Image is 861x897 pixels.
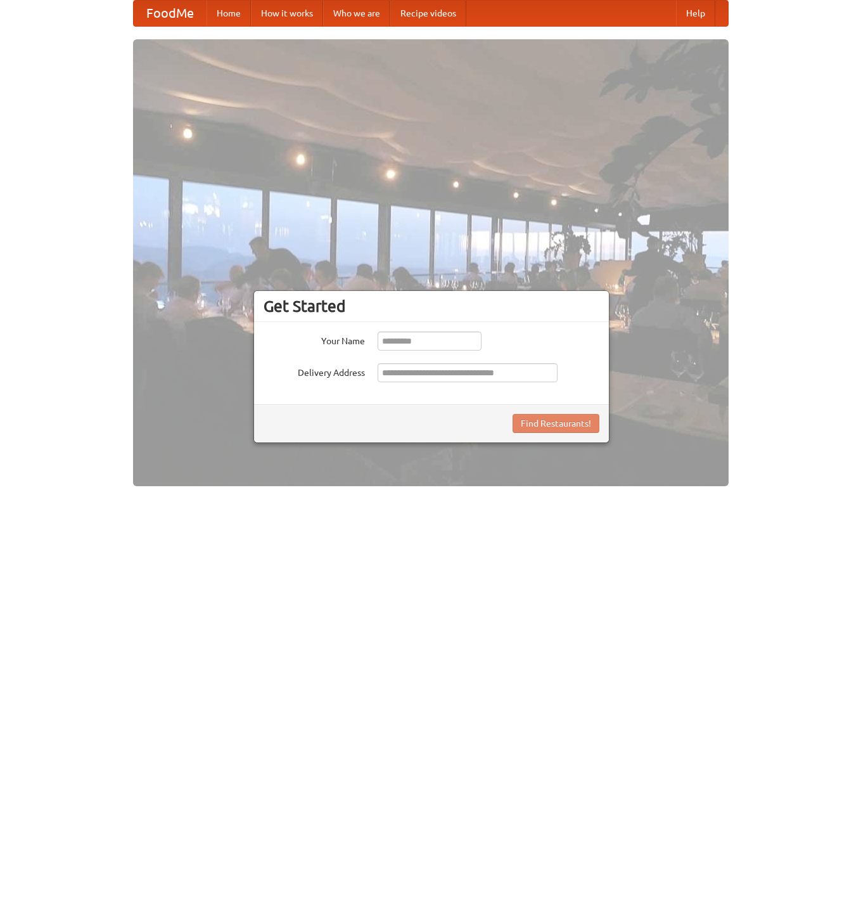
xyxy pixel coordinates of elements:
[207,1,251,26] a: Home
[264,297,599,316] h3: Get Started
[323,1,390,26] a: Who we are
[676,1,715,26] a: Help
[390,1,466,26] a: Recipe videos
[264,363,365,379] label: Delivery Address
[264,332,365,347] label: Your Name
[134,1,207,26] a: FoodMe
[251,1,323,26] a: How it works
[513,414,599,433] button: Find Restaurants!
